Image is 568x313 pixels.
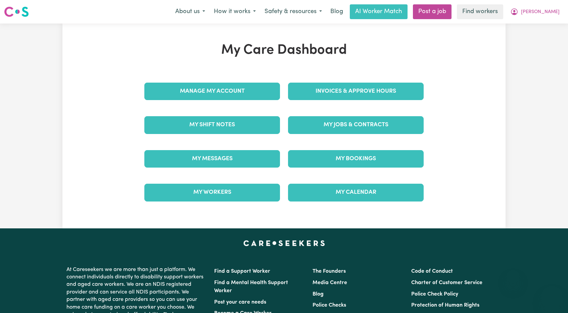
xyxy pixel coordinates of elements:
a: My Bookings [288,150,424,168]
a: Find a Support Worker [214,269,270,274]
a: Protection of Human Rights [411,303,479,308]
a: Code of Conduct [411,269,453,274]
a: Post a job [413,4,452,19]
a: Invoices & Approve Hours [288,83,424,100]
a: My Calendar [288,184,424,201]
span: [PERSON_NAME] [521,8,560,16]
a: My Jobs & Contracts [288,116,424,134]
a: Blog [313,292,324,297]
a: Police Check Policy [411,292,458,297]
button: Safety & resources [260,5,326,19]
img: Careseekers logo [4,6,29,18]
a: Careseekers home page [243,240,325,246]
button: About us [171,5,209,19]
a: Careseekers logo [4,4,29,19]
button: My Account [506,5,564,19]
a: Blog [326,4,347,19]
iframe: Button to launch messaging window [541,286,563,308]
a: Police Checks [313,303,346,308]
a: My Shift Notes [144,116,280,134]
a: Find a Mental Health Support Worker [214,280,288,294]
a: My Messages [144,150,280,168]
a: Media Centre [313,280,347,285]
a: Find workers [457,4,503,19]
a: AI Worker Match [350,4,408,19]
a: Manage My Account [144,83,280,100]
a: The Founders [313,269,346,274]
a: Charter of Customer Service [411,280,482,285]
a: My Workers [144,184,280,201]
button: How it works [209,5,260,19]
a: Post your care needs [214,300,266,305]
iframe: Close message [506,270,520,283]
h1: My Care Dashboard [140,42,428,58]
